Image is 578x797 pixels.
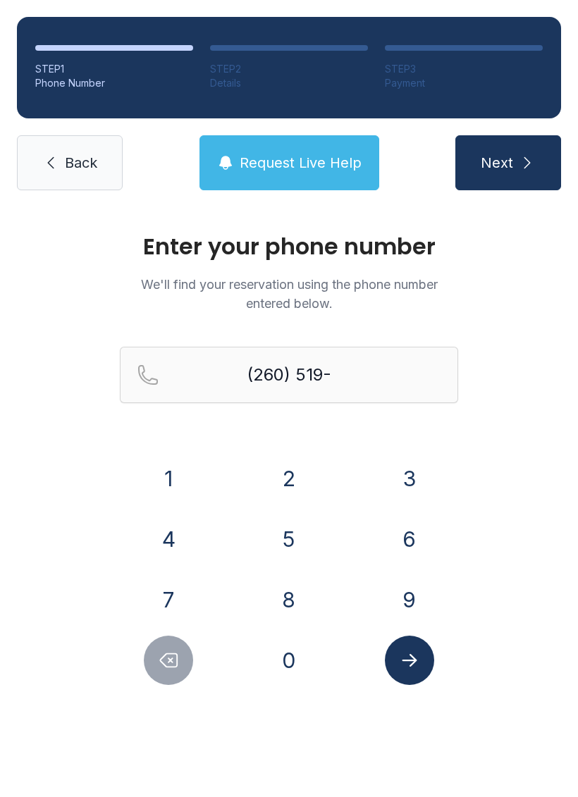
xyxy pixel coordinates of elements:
span: Back [65,153,97,173]
div: STEP 2 [210,62,368,76]
button: 9 [385,575,434,624]
p: We'll find your reservation using the phone number entered below. [120,275,458,313]
div: STEP 1 [35,62,193,76]
button: Delete number [144,636,193,685]
div: Payment [385,76,543,90]
button: 1 [144,454,193,503]
span: Request Live Help [240,153,362,173]
button: 4 [144,514,193,564]
button: 0 [264,636,314,685]
button: Submit lookup form [385,636,434,685]
button: 7 [144,575,193,624]
span: Next [481,153,513,173]
button: 8 [264,575,314,624]
h1: Enter your phone number [120,235,458,258]
button: 2 [264,454,314,503]
button: 5 [264,514,314,564]
input: Reservation phone number [120,347,458,403]
button: 6 [385,514,434,564]
div: Phone Number [35,76,193,90]
div: STEP 3 [385,62,543,76]
div: Details [210,76,368,90]
button: 3 [385,454,434,503]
